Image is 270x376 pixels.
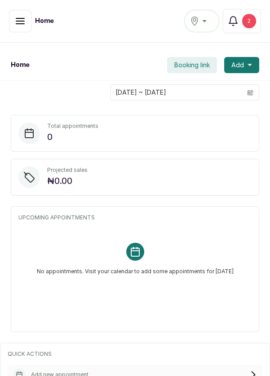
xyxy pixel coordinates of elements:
h1: Home [35,17,54,26]
span: Booking link [174,61,210,70]
p: UPCOMING APPOINTMENTS [18,214,252,221]
p: No appointments. Visit your calendar to add some appointments for [DATE] [37,261,234,275]
svg: calendar [247,89,253,96]
input: Select date [111,85,242,100]
p: Total appointments [47,122,98,130]
p: 0 [47,130,98,144]
button: 2 [223,9,261,33]
div: 2 [242,14,256,28]
h1: Home [11,61,30,70]
p: QUICK ACTIONS [8,350,262,358]
span: Add [231,61,244,70]
button: Add [224,57,259,73]
p: Projected sales [47,166,88,174]
p: ₦0.00 [47,174,88,188]
button: Booking link [167,57,217,73]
